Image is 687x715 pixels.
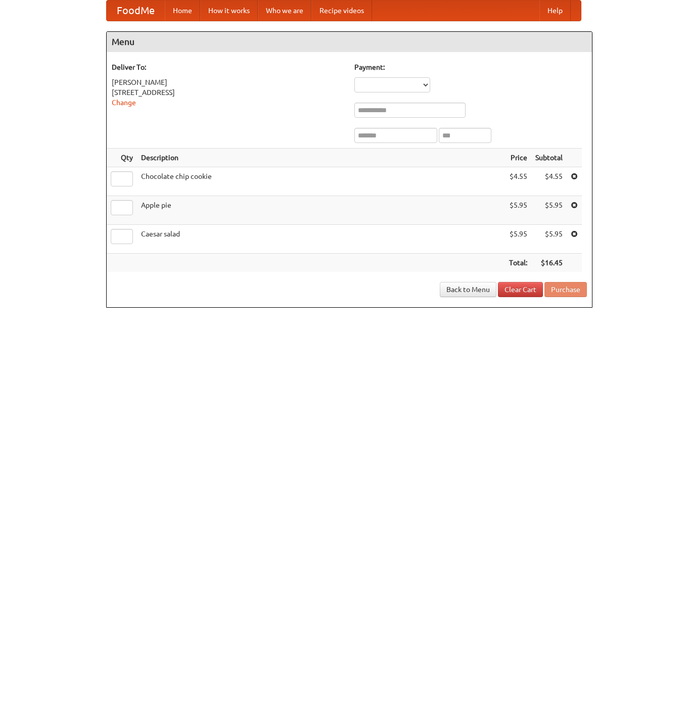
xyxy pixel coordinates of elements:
[137,167,505,196] td: Chocolate chip cookie
[531,167,567,196] td: $4.55
[112,99,136,107] a: Change
[531,225,567,254] td: $5.95
[165,1,200,21] a: Home
[107,149,137,167] th: Qty
[505,254,531,272] th: Total:
[544,282,587,297] button: Purchase
[112,77,344,87] div: [PERSON_NAME]
[505,196,531,225] td: $5.95
[258,1,311,21] a: Who we are
[137,149,505,167] th: Description
[137,225,505,254] td: Caesar salad
[440,282,496,297] a: Back to Menu
[112,62,344,72] h5: Deliver To:
[107,32,592,52] h4: Menu
[531,254,567,272] th: $16.45
[354,62,587,72] h5: Payment:
[505,149,531,167] th: Price
[498,282,543,297] a: Clear Cart
[539,1,571,21] a: Help
[531,196,567,225] td: $5.95
[505,167,531,196] td: $4.55
[531,149,567,167] th: Subtotal
[112,87,344,98] div: [STREET_ADDRESS]
[107,1,165,21] a: FoodMe
[200,1,258,21] a: How it works
[311,1,372,21] a: Recipe videos
[505,225,531,254] td: $5.95
[137,196,505,225] td: Apple pie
